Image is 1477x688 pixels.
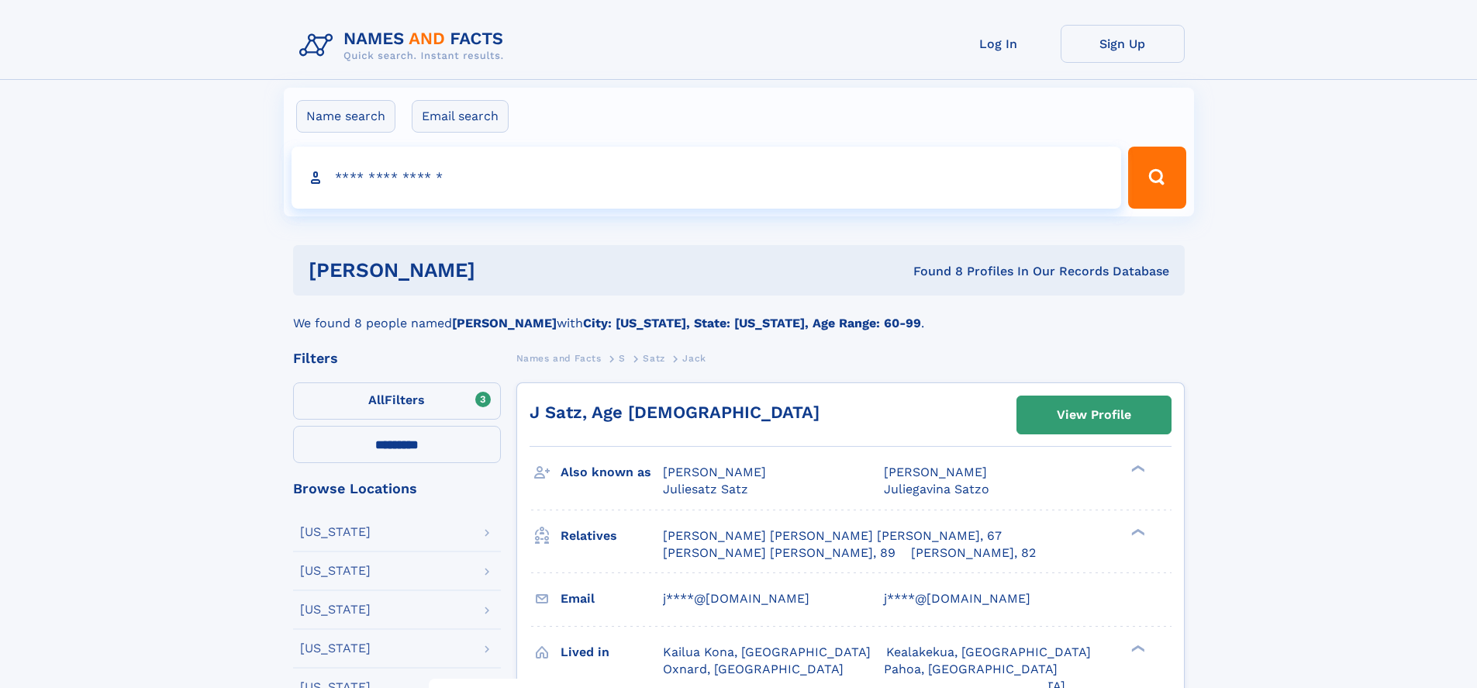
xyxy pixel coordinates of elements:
[1127,464,1146,474] div: ❯
[368,392,385,407] span: All
[1057,397,1131,433] div: View Profile
[663,465,766,479] span: [PERSON_NAME]
[1061,25,1185,63] a: Sign Up
[1127,527,1146,537] div: ❯
[516,348,602,368] a: Names and Facts
[296,100,395,133] label: Name search
[1017,396,1171,434] a: View Profile
[663,482,748,496] span: Juliesatz Satz
[619,348,626,368] a: S
[663,545,896,562] a: [PERSON_NAME] [PERSON_NAME], 89
[884,465,987,479] span: [PERSON_NAME]
[937,25,1061,63] a: Log In
[300,603,371,616] div: [US_STATE]
[530,403,820,422] a: J Satz, Age [DEMOGRAPHIC_DATA]
[300,642,371,655] div: [US_STATE]
[583,316,921,330] b: City: [US_STATE], State: [US_STATE], Age Range: 60-99
[293,482,501,496] div: Browse Locations
[293,351,501,365] div: Filters
[293,382,501,420] label: Filters
[884,482,989,496] span: Juliegavina Satzo
[886,645,1091,659] span: Kealakekua, [GEOGRAPHIC_DATA]
[561,639,663,666] h3: Lived in
[300,565,371,577] div: [US_STATE]
[293,296,1185,333] div: We found 8 people named with .
[300,526,371,538] div: [US_STATE]
[561,459,663,486] h3: Also known as
[884,662,1058,676] span: Pahoa, [GEOGRAPHIC_DATA]
[1127,643,1146,653] div: ❯
[1128,147,1185,209] button: Search Button
[309,261,695,280] h1: [PERSON_NAME]
[561,586,663,612] h3: Email
[682,353,706,364] span: Jack
[452,316,557,330] b: [PERSON_NAME]
[412,100,509,133] label: Email search
[663,527,1002,545] a: [PERSON_NAME] [PERSON_NAME] [PERSON_NAME], 67
[694,263,1169,280] div: Found 8 Profiles In Our Records Database
[619,353,626,364] span: S
[663,645,871,659] span: Kailua Kona, [GEOGRAPHIC_DATA]
[293,25,516,67] img: Logo Names and Facts
[643,353,664,364] span: Satz
[911,545,1036,562] a: [PERSON_NAME], 82
[292,147,1122,209] input: search input
[663,662,844,676] span: Oxnard, [GEOGRAPHIC_DATA]
[561,523,663,549] h3: Relatives
[643,348,664,368] a: Satz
